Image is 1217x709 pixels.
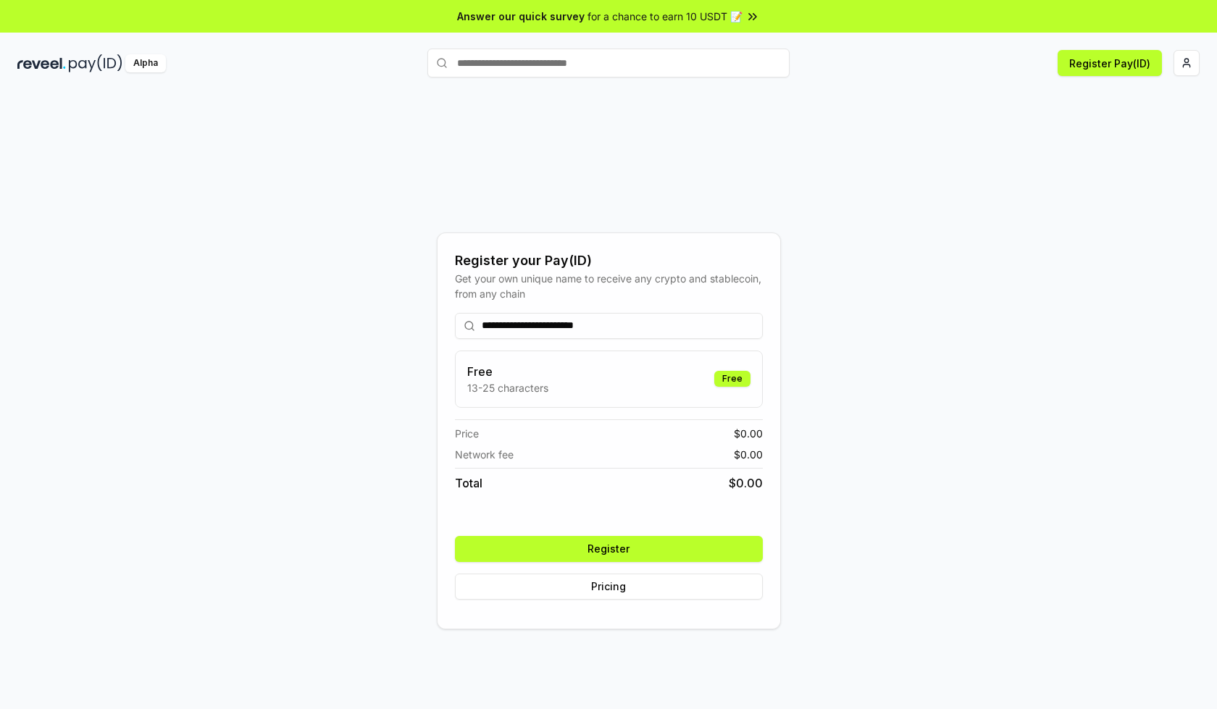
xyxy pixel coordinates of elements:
div: Free [714,371,750,387]
h3: Free [467,363,548,380]
span: $ 0.00 [729,474,763,492]
span: Answer our quick survey [457,9,585,24]
div: Register your Pay(ID) [455,251,763,271]
div: Alpha [125,54,166,72]
div: Get your own unique name to receive any crypto and stablecoin, from any chain [455,271,763,301]
button: Register [455,536,763,562]
span: $ 0.00 [734,426,763,441]
span: $ 0.00 [734,447,763,462]
img: reveel_dark [17,54,66,72]
img: pay_id [69,54,122,72]
button: Pricing [455,574,763,600]
span: Price [455,426,479,441]
span: Total [455,474,482,492]
button: Register Pay(ID) [1058,50,1162,76]
span: for a chance to earn 10 USDT 📝 [587,9,743,24]
span: Network fee [455,447,514,462]
p: 13-25 characters [467,380,548,395]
